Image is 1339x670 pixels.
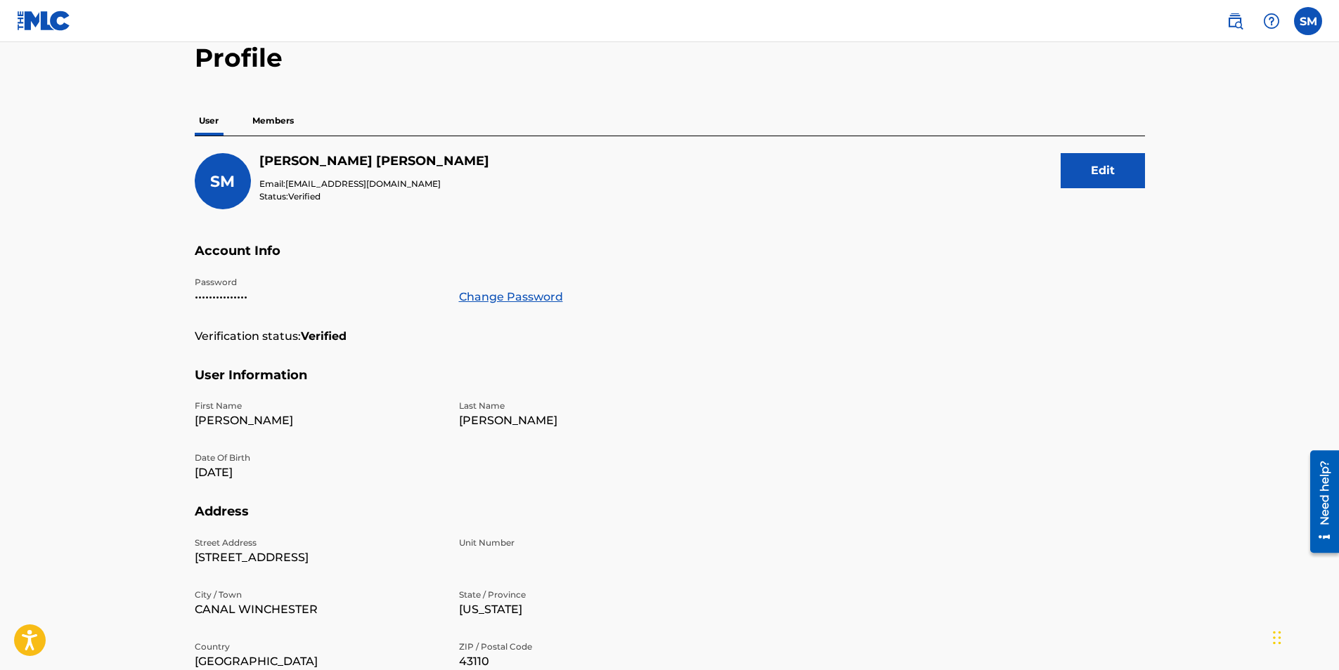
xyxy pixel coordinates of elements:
p: ZIP / Postal Code [459,641,706,653]
p: [STREET_ADDRESS] [195,549,442,566]
h2: Profile [195,42,1145,74]
p: State / Province [459,589,706,601]
div: Help [1257,7,1286,35]
p: [GEOGRAPHIC_DATA] [195,653,442,670]
p: ••••••••••••••• [195,289,442,306]
p: Password [195,276,442,289]
img: help [1263,13,1280,29]
h5: Shane Murphy [259,153,489,169]
p: Last Name [459,400,706,412]
h5: Address [195,504,1145,537]
div: User Menu [1294,7,1322,35]
img: search [1227,13,1243,29]
p: Street Address [195,537,442,549]
h5: User Information [195,367,1145,400]
iframe: Chat Widget [1269,603,1339,670]
p: [PERSON_NAME] [459,412,706,429]
iframe: Resource Center [1300,445,1339,558]
p: Email: [259,178,489,190]
p: Verification status: [195,328,301,345]
span: Verified [288,191,321,202]
span: [EMAIL_ADDRESS][DOMAIN_NAME] [285,178,441,189]
h5: Account Info [195,243,1145,276]
button: Edit [1061,153,1145,188]
p: Unit Number [459,537,706,549]
img: MLC Logo [17,11,71,31]
div: Drag [1273,617,1281,659]
a: Public Search [1221,7,1249,35]
p: [DATE] [195,464,442,481]
p: [PERSON_NAME] [195,412,442,429]
p: First Name [195,400,442,412]
p: 43110 [459,653,706,670]
a: Change Password [459,289,563,306]
p: City / Town [195,589,442,601]
p: Date Of Birth [195,452,442,464]
strong: Verified [301,328,347,345]
p: Country [195,641,442,653]
p: [US_STATE] [459,601,706,618]
p: Members [248,106,298,136]
p: Status: [259,190,489,203]
span: SM [210,172,235,191]
p: User [195,106,223,136]
p: CANAL WINCHESTER [195,601,442,618]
